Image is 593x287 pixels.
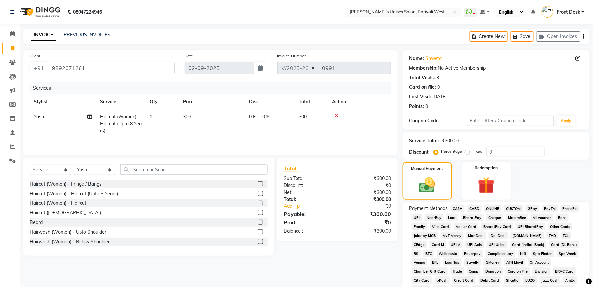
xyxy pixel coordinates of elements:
span: Debit Card [478,276,501,284]
span: Complimentary [486,250,515,257]
div: ₹300.00 [337,228,396,235]
span: SaveIN [464,258,481,266]
th: Disc [245,94,295,109]
span: MariDeal [466,232,486,239]
span: Family [412,223,427,230]
a: Add Tip [279,203,347,210]
span: UPI [412,214,422,221]
th: Price [179,94,245,109]
span: Haircut (Women) - Haircut (Upto 8 Years) [100,114,142,134]
span: bKash [435,276,450,284]
span: LUZO [523,276,537,284]
span: Spa Week [557,250,578,257]
span: BRAC Card [553,267,576,275]
div: Haircut ([DEMOGRAPHIC_DATA]) [30,209,101,216]
span: GMoney [484,258,502,266]
button: Open Invoices [536,31,580,42]
div: 0 [438,84,440,91]
div: Haircut (Women) - Haircut [30,200,86,207]
span: 300 [299,114,307,120]
div: Paid: [279,218,337,226]
span: UPI Axis [465,241,484,248]
span: 0 F [249,113,256,120]
div: Points: [409,103,424,110]
span: MyT Money [441,232,464,239]
input: Search or Scan [120,164,268,175]
span: Shoutlo [504,276,521,284]
label: Client [30,53,40,59]
img: logo [17,3,62,21]
div: ₹300.00 [337,210,396,218]
span: Card on File [506,267,530,275]
span: Nift [518,250,529,257]
div: 3 [437,74,439,81]
div: ₹300.00 [337,196,396,203]
div: Last Visit: [409,93,431,100]
div: ₹0 [337,218,396,226]
div: Haircut (Women) - Haircut (Upto 8 Years) [30,190,118,197]
div: ₹300.00 [337,175,396,182]
button: Save [511,31,534,42]
span: Wellnessta [437,250,460,257]
span: 300 [183,114,191,120]
label: Percentage [441,148,462,154]
th: Stylist [30,94,96,109]
div: Discount: [279,182,337,189]
span: Master Card [454,223,479,230]
a: INVOICE [31,29,56,41]
span: On Account [528,258,551,266]
span: NearBuy [425,214,444,221]
span: Spa Finder [531,250,554,257]
div: ₹0 [337,182,396,189]
span: | [258,113,260,120]
div: Haircut (Women) - Fringe / Bangs [30,181,102,188]
div: Service Total: [409,137,439,144]
span: Card (DL Bank) [549,241,580,248]
span: Juice by MCB [412,232,438,239]
span: Yash [34,114,44,120]
div: Hairwash (Women) - Upto Shoulder [30,229,106,236]
span: THD [547,232,558,239]
span: RS [412,250,421,257]
div: 0 [425,103,428,110]
span: Razorpay [462,250,483,257]
th: Action [328,94,391,109]
span: Bank [556,214,569,221]
span: Jazz Cash [540,276,561,284]
span: Payment Methods [409,205,448,212]
div: No Active Membership [409,65,583,72]
div: ₹300.00 [442,137,459,144]
span: MI Voucher [531,214,554,221]
span: Comp [467,267,481,275]
span: TCL [561,232,571,239]
span: CARD [467,205,482,212]
span: PhonePe [561,205,579,212]
span: Envision [533,267,551,275]
th: Total [295,94,328,109]
div: Membership: [409,65,438,72]
button: +91 [30,62,48,74]
span: Front Desk [557,9,580,16]
div: Payable: [279,210,337,218]
span: BharatPay Card [481,223,513,230]
label: Date [185,53,193,59]
div: Name: [409,55,424,62]
a: PREVIOUS INVOICES [64,32,110,38]
span: Chamber Gift Card [412,267,448,275]
img: _gift.svg [473,175,500,196]
span: AmEx [563,276,577,284]
div: Discount: [409,149,430,156]
div: Sub Total: [279,175,337,182]
label: Manual Payment [411,166,443,172]
span: GPay [526,205,539,212]
div: Hairwash (Women) - Below Shoulder [30,238,110,245]
span: Trade [451,267,464,275]
span: Credit Card [452,276,476,284]
span: Card M [430,241,446,248]
div: ₹0 [347,203,396,210]
span: Donation [483,267,503,275]
span: MosamBee [506,214,528,221]
b: 08047224946 [73,3,102,21]
a: Shweta [425,55,442,62]
div: Services [30,82,396,94]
